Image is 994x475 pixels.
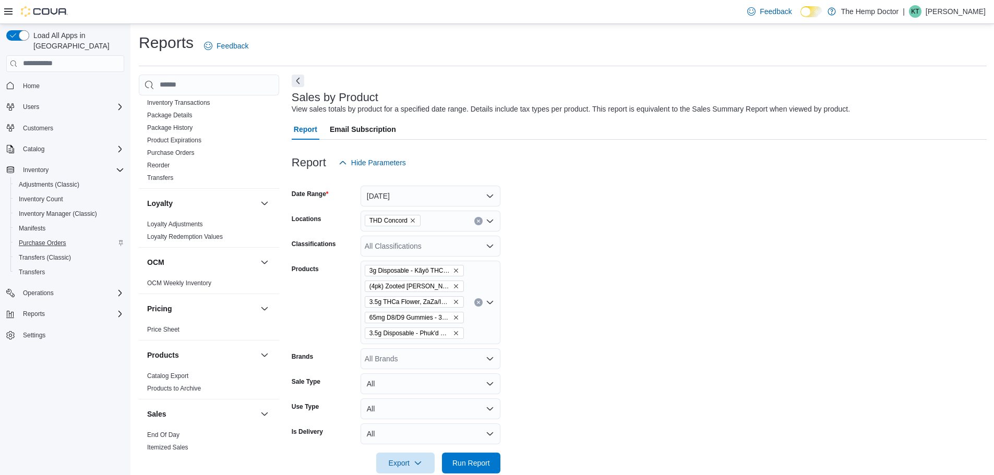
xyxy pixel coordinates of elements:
span: 3.5g THCa Flower, ZaZa/Indoor - Cat Piss [365,296,464,308]
a: Adjustments (Classic) [15,178,83,191]
a: Loyalty Redemption Values [147,233,223,240]
span: Dark Mode [800,17,801,18]
button: Inventory Manager (Classic) [10,206,128,221]
span: 3g Disposable - Kãyö THCa Blend - Purple Runtz [365,265,464,276]
button: Catalog [2,142,128,156]
button: Pricing [147,303,256,314]
button: Sales [258,408,271,420]
button: Sales [147,409,256,419]
button: Operations [19,287,58,299]
button: Loyalty [258,197,271,210]
span: Inventory [19,164,124,176]
p: | [903,5,905,18]
button: Next [292,75,304,87]
button: Remove 3g Disposable - Kãyö THCa Blend - Purple Runtz from selection in this group [453,267,459,274]
label: Brands [292,352,313,361]
a: Transfers (Classic) [15,251,75,264]
a: Itemized Sales [147,444,188,451]
button: Users [19,101,43,113]
nav: Complex example [6,74,124,370]
span: Reports [23,310,45,318]
span: Customers [19,121,124,135]
a: Price Sheet [147,326,179,333]
span: Reports [19,308,124,320]
button: Adjustments (Classic) [10,177,128,192]
button: All [361,373,500,394]
span: Inventory Manager (Classic) [19,210,97,218]
button: [DATE] [361,186,500,206]
a: Products to Archive [147,385,201,392]
span: Settings [19,328,124,342]
p: [PERSON_NAME] [926,5,986,18]
span: Catalog [23,145,44,153]
button: Manifests [10,221,128,236]
span: Transfers [15,266,124,278]
span: Users [23,103,39,111]
button: Inventory [2,163,128,177]
div: Products [139,370,279,399]
span: Purchase Orders [147,149,195,157]
h3: Sales by Product [292,91,378,104]
span: Inventory Count [19,195,63,203]
h1: Reports [139,32,194,53]
span: Run Report [452,458,490,468]
button: All [361,398,500,419]
div: Inventory [139,34,279,188]
span: Settings [23,331,45,339]
img: Cova [21,6,68,17]
button: Open list of options [486,298,494,307]
a: Product Expirations [147,137,201,144]
button: OCM [147,257,256,267]
div: View sales totals by product for a specified date range. Details include tax types per product. T... [292,104,850,115]
button: Clear input [474,217,483,225]
a: Transfers [15,266,49,278]
span: Purchase Orders [15,237,124,249]
span: 65mg D8/D9 Gummies - 30ct, Cosmic Rings [365,312,464,323]
span: Home [19,79,124,92]
span: Product Expirations [147,136,201,144]
span: OCM Weekly Inventory [147,279,211,287]
span: Products to Archive [147,384,201,393]
button: Export [376,453,435,473]
div: Pricing [139,323,279,340]
a: Transfers [147,174,173,181]
span: Transfers (Classic) [19,253,71,262]
span: (4pk) Zooted [PERSON_NAME] Blue Razz [369,281,451,291]
span: Inventory Manager (Classic) [15,208,124,220]
span: Adjustments (Classic) [15,178,124,191]
span: Operations [19,287,124,299]
a: Purchase Orders [15,237,70,249]
span: 3.5g Disposable - Phuk'd Up Mini - Grape Ape [365,327,464,339]
div: OCM [139,277,279,294]
h3: Sales [147,409,166,419]
label: Is Delivery [292,428,323,436]
span: Inventory Count [15,193,124,205]
span: Reorder [147,161,170,169]
button: Inventory [19,164,53,176]
span: Home [23,82,40,90]
span: Purchase Orders [19,239,66,247]
label: Date Range [292,190,329,198]
a: Loyalty Adjustments [147,221,203,228]
span: Email Subscription [330,119,396,140]
span: (4pk) Zooted Seltzer Blue Razz [365,281,464,292]
a: Manifests [15,222,50,235]
span: Transfers (Classic) [15,251,124,264]
button: Operations [2,286,128,300]
a: Package Details [147,112,193,119]
button: Remove THD Concord from selection in this group [410,217,416,224]
a: Reorder [147,162,170,169]
button: Run Report [442,453,500,473]
button: Products [147,350,256,360]
a: Package History [147,124,193,131]
span: Package Details [147,111,193,119]
h3: Loyalty [147,198,173,209]
a: Feedback [200,35,253,56]
span: Report [294,119,317,140]
a: Home [19,80,44,92]
span: Users [19,101,124,113]
button: Inventory Count [10,192,128,206]
button: Reports [19,308,49,320]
